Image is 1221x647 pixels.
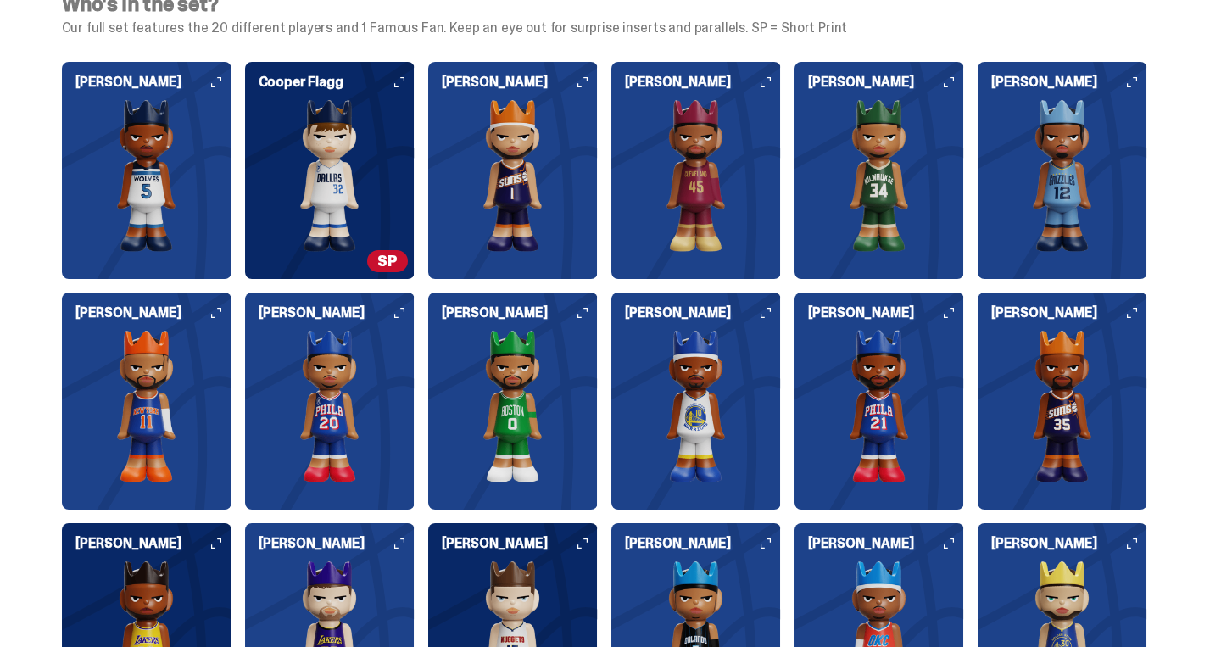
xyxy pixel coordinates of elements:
img: card image [794,99,964,252]
h6: [PERSON_NAME] [442,306,598,320]
h6: [PERSON_NAME] [75,306,231,320]
h6: [PERSON_NAME] [259,537,415,550]
h6: [PERSON_NAME] [442,75,598,89]
h6: [PERSON_NAME] [808,537,964,550]
h6: [PERSON_NAME] [259,306,415,320]
p: Our full set features the 20 different players and 1 Famous Fan. Keep an eye out for surprise ins... [62,21,1147,35]
h6: [PERSON_NAME] [625,306,781,320]
img: card image [62,99,231,252]
img: card image [978,99,1147,252]
span: SP [367,250,408,272]
img: card image [611,330,781,482]
h6: [PERSON_NAME] [991,75,1147,89]
h6: [PERSON_NAME] [991,537,1147,550]
h6: [PERSON_NAME] [75,75,231,89]
img: card image [62,330,231,482]
h6: [PERSON_NAME] [808,75,964,89]
img: card image [245,99,415,252]
h6: [PERSON_NAME] [75,537,231,550]
h6: [PERSON_NAME] [991,306,1147,320]
img: card image [978,330,1147,482]
h6: [PERSON_NAME] [625,537,781,550]
img: card image [794,330,964,482]
h6: [PERSON_NAME] [442,537,598,550]
img: card image [428,330,598,482]
h6: [PERSON_NAME] [625,75,781,89]
img: card image [428,99,598,252]
h6: Cooper Flagg [259,75,415,89]
img: card image [245,330,415,482]
img: card image [611,99,781,252]
h6: [PERSON_NAME] [808,306,964,320]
